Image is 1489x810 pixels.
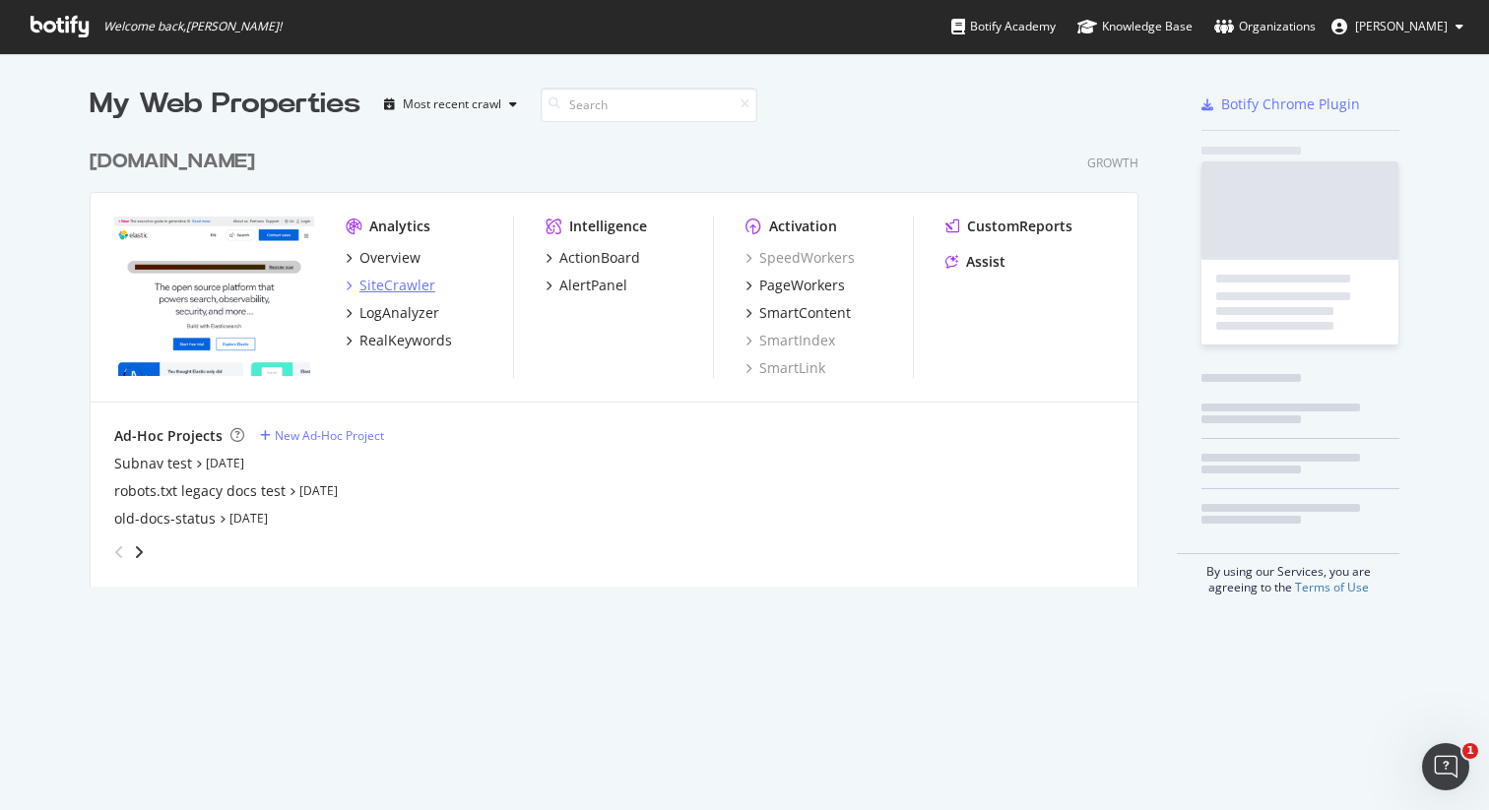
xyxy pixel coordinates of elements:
div: Overview [359,248,421,268]
a: CustomReports [945,217,1072,236]
div: Botify Academy [951,17,1056,36]
a: AlertPanel [546,276,627,295]
div: angle-left [106,536,132,568]
a: SiteCrawler [346,276,435,295]
div: Intelligence [569,217,647,236]
div: Most recent crawl [403,98,501,110]
div: grid [90,124,1154,587]
a: Overview [346,248,421,268]
span: Welcome back, [PERSON_NAME] ! [103,19,282,34]
a: old-docs-status [114,509,216,529]
div: SmartContent [759,303,851,323]
a: Botify Chrome Plugin [1201,94,1360,114]
div: New Ad-Hoc Project [275,427,384,444]
a: ActionBoard [546,248,640,268]
div: Analytics [369,217,430,236]
a: Terms of Use [1295,579,1369,595]
a: SpeedWorkers [745,248,855,268]
div: Ad-Hoc Projects [114,426,223,446]
div: [DOMAIN_NAME] [90,148,255,176]
span: Celia García-Gutiérrez [1355,18,1448,34]
div: Growth [1087,155,1138,171]
a: SmartLink [745,358,825,378]
img: elastic.co [114,217,314,376]
a: [DATE] [206,455,244,471]
div: Activation [769,217,837,236]
a: SmartIndex [745,331,835,350]
a: LogAnalyzer [346,303,439,323]
input: Search [541,88,757,122]
a: Assist [945,252,1005,272]
div: CustomReports [967,217,1072,236]
a: New Ad-Hoc Project [260,427,384,444]
div: By using our Services, you are agreeing to the [1177,553,1399,595]
a: [DATE] [229,510,268,527]
a: [DATE] [299,482,338,499]
a: [DOMAIN_NAME] [90,148,263,176]
a: PageWorkers [745,276,845,295]
div: Assist [966,252,1005,272]
div: Knowledge Base [1077,17,1193,36]
div: Organizations [1214,17,1316,36]
div: LogAnalyzer [359,303,439,323]
a: SmartContent [745,303,851,323]
div: My Web Properties [90,85,360,124]
div: SiteCrawler [359,276,435,295]
a: RealKeywords [346,331,452,350]
button: [PERSON_NAME] [1316,11,1479,42]
a: robots.txt legacy docs test [114,481,286,501]
a: Subnav test [114,454,192,473]
div: ActionBoard [559,248,640,268]
div: RealKeywords [359,331,452,350]
iframe: Intercom live chat [1422,743,1469,790]
div: AlertPanel [559,276,627,295]
div: angle-right [132,542,146,562]
span: 1 [1462,743,1478,759]
div: Botify Chrome Plugin [1221,94,1360,114]
div: PageWorkers [759,276,845,295]
button: Most recent crawl [376,89,525,120]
